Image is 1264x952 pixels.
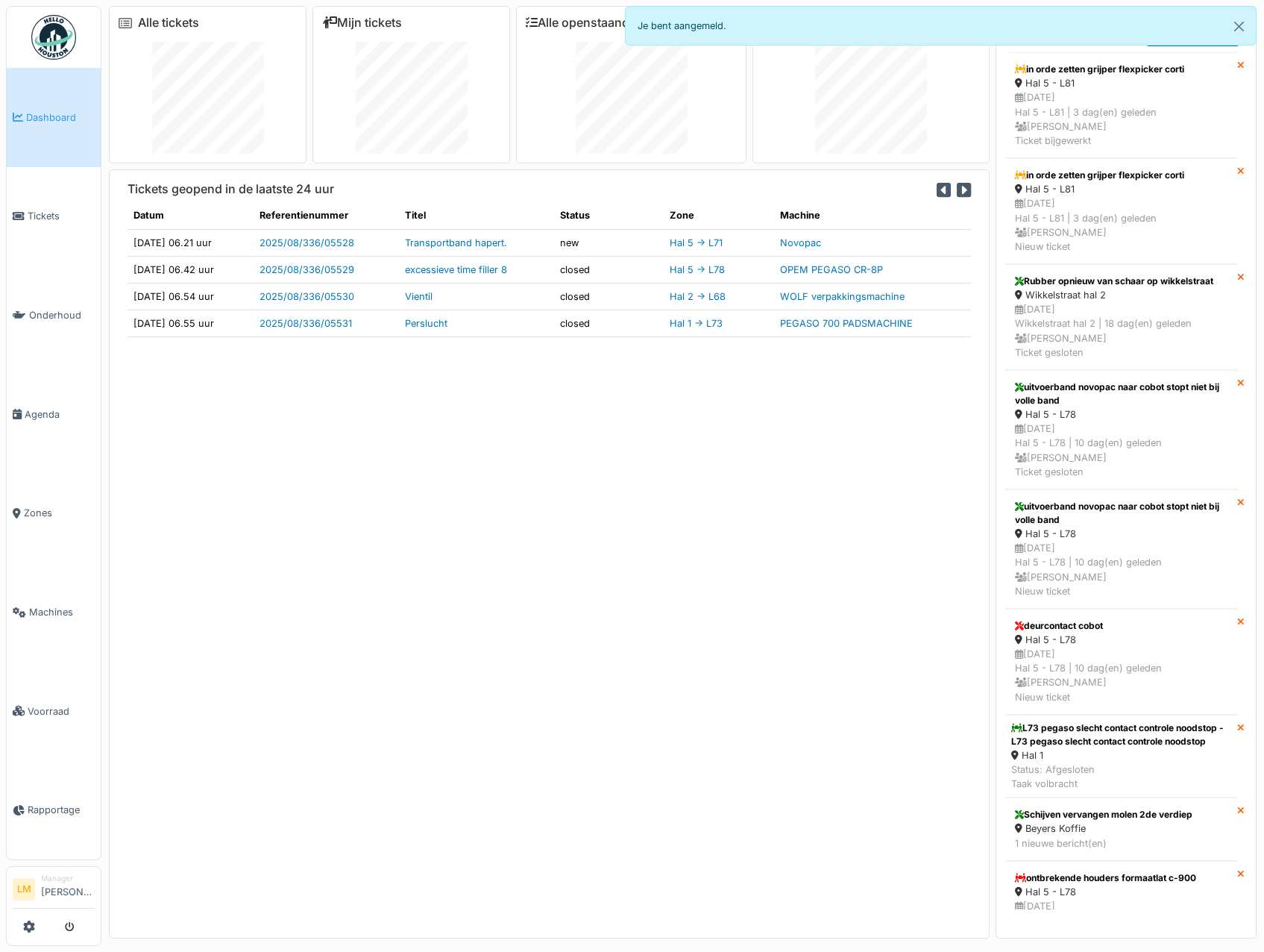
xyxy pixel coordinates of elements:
[7,464,101,563] a: Zones
[254,202,399,229] th: Referentienummer
[554,202,664,229] th: Status
[1222,7,1256,46] button: Close
[1015,619,1227,633] div: deurcontact cobot
[7,68,101,167] a: Dashboard
[128,310,254,337] td: [DATE] 06.55 uur
[1015,422,1227,479] div: [DATE] Hal 5 - L78 | 10 dag(en) geleden [PERSON_NAME] Ticket gesloten
[554,283,664,310] td: closed
[405,264,507,275] a: excessieve time filler 8
[1015,302,1227,360] div: [DATE] Wikkelstraat hal 2 | 18 dag(en) geleden [PERSON_NAME] Ticket gesloten
[1005,715,1237,798] a: L73 pegaso slecht contact controle noodstop - L73 pegaso slecht contact controle noodstop Hal 1 S...
[7,761,101,860] a: Rapportage
[7,662,101,761] a: Voorraad
[1015,275,1227,288] div: Rubber opnieuw van schaar op wikkelstraat
[260,318,352,329] a: 2025/08/336/05531
[128,182,334,196] h6: Tickets geopend in de laatste 24 uur
[28,803,95,817] span: Rapportage
[1015,633,1227,647] div: Hal 5 - L78
[1011,762,1231,791] div: Status: Afgesloten Taak volbracht
[1015,288,1227,302] div: Wikkelstraat hal 2
[1015,541,1227,598] div: [DATE] Hal 5 - L78 | 10 dag(en) geleden [PERSON_NAME] Nieuw ticket
[780,237,821,248] a: Novopac
[1011,721,1231,748] div: L73 pegaso slecht contact controle noodstop - L73 pegaso slecht contact controle noodstop
[780,291,905,302] a: WOLF verpakkingsmachine
[1015,647,1227,704] div: [DATE] Hal 5 - L78 | 10 dag(en) geleden [PERSON_NAME] Nieuw ticket
[128,202,254,229] th: Datum
[128,229,254,256] td: [DATE] 06.21 uur
[7,266,101,365] a: Onderhoud
[26,110,95,125] span: Dashboard
[1015,90,1227,148] div: [DATE] Hal 5 - L81 | 3 dag(en) geleden [PERSON_NAME] Ticket bijgewerkt
[128,256,254,283] td: [DATE] 06.42 uur
[1015,381,1227,407] div: uitvoerband novopac naar cobot stopt niet bij volle band
[1015,76,1227,90] div: Hal 5 - L81
[1015,821,1227,836] div: Beyers Koffie
[13,878,35,901] li: LM
[1015,500,1227,527] div: uitvoerband novopac naar cobot stopt niet bij volle band
[128,283,254,310] td: [DATE] 06.54 uur
[554,256,664,283] td: closed
[1005,52,1237,158] a: in orde zetten grijper flexpicker corti Hal 5 - L81 [DATE]Hal 5 - L81 | 3 dag(en) geleden [PERSON...
[526,16,670,30] a: Alle openstaande taken
[625,6,1257,46] div: Je bent aangemeld.
[664,202,773,229] th: Zone
[1005,798,1237,860] a: Schijven vervangen molen 2de verdiep Beyers Koffie 1 nieuwe bericht(en)
[28,704,95,718] span: Voorraad
[1015,836,1227,851] div: 1 nieuwe bericht(en)
[670,291,726,302] a: Hal 2 -> L68
[260,237,354,248] a: 2025/08/336/05528
[1015,407,1227,422] div: Hal 5 - L78
[28,209,95,223] span: Tickets
[13,873,95,909] a: LM Manager[PERSON_NAME]
[1011,748,1231,762] div: Hal 1
[405,237,507,248] a: Transportband hapert.
[31,15,76,60] img: Badge_color-CXgf-gQk.svg
[138,16,199,30] a: Alle tickets
[260,291,354,302] a: 2025/08/336/05530
[1015,527,1227,541] div: Hal 5 - L78
[670,264,725,275] a: Hal 5 -> L78
[7,167,101,266] a: Tickets
[554,229,664,256] td: new
[1005,264,1237,370] a: Rubber opnieuw van schaar op wikkelstraat Wikkelstraat hal 2 [DATE]Wikkelstraat hal 2 | 18 dag(en...
[7,365,101,464] a: Agenda
[1015,169,1227,182] div: in orde zetten grijper flexpicker corti
[1005,609,1237,715] a: deurcontact cobot Hal 5 - L78 [DATE]Hal 5 - L78 | 10 dag(en) geleden [PERSON_NAME]Nieuw ticket
[1015,808,1227,821] div: Schijven vervangen molen 2de verdiep
[260,264,354,275] a: 2025/08/336/05529
[41,873,95,884] div: Manager
[1015,182,1227,196] div: Hal 5 - L81
[774,202,971,229] th: Machine
[399,202,554,229] th: Titel
[7,563,101,662] a: Machines
[554,310,664,337] td: closed
[405,318,447,329] a: Perslucht
[780,264,883,275] a: OPEM PEGASO CR-8P
[1015,196,1227,254] div: [DATE] Hal 5 - L81 | 3 dag(en) geleden [PERSON_NAME] Nieuw ticket
[1005,370,1237,489] a: uitvoerband novopac naar cobot stopt niet bij volle band Hal 5 - L78 [DATE]Hal 5 - L78 | 10 dag(e...
[24,506,95,520] span: Zones
[41,873,95,905] li: [PERSON_NAME]
[780,318,913,329] a: PEGASO 700 PADSMACHINE
[1015,885,1227,899] div: Hal 5 - L78
[322,16,402,30] a: Mijn tickets
[670,318,723,329] a: Hal 1 -> L73
[1005,489,1237,609] a: uitvoerband novopac naar cobot stopt niet bij volle band Hal 5 - L78 [DATE]Hal 5 - L78 | 10 dag(e...
[25,407,95,422] span: Agenda
[29,605,95,619] span: Machines
[670,237,723,248] a: Hal 5 -> L71
[1005,158,1237,264] a: in orde zetten grijper flexpicker corti Hal 5 - L81 [DATE]Hal 5 - L81 | 3 dag(en) geleden [PERSON...
[405,291,433,302] a: Vientil
[29,308,95,322] span: Onderhoud
[1015,871,1227,885] div: ontbrekende houders formaatlat c-900
[1015,63,1227,76] div: in orde zetten grijper flexpicker corti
